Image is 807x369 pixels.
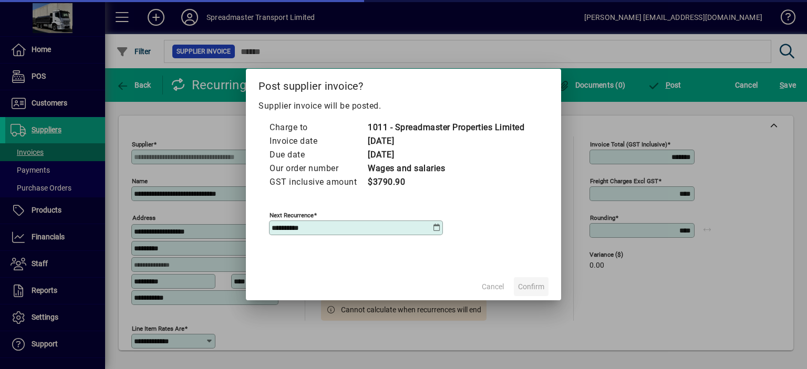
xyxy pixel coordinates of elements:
td: 1011 - Spreadmaster Properties Limited [367,121,524,134]
p: Supplier invoice will be posted. [258,100,549,112]
td: [DATE] [367,134,524,148]
h2: Post supplier invoice? [246,69,561,99]
mat-label: Next recurrence [270,212,314,219]
td: Due date [269,148,367,162]
td: Charge to [269,121,367,134]
td: Our order number [269,162,367,175]
td: [DATE] [367,148,524,162]
td: $3790.90 [367,175,524,189]
td: Wages and salaries [367,162,524,175]
td: Invoice date [269,134,367,148]
td: GST inclusive amount [269,175,367,189]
